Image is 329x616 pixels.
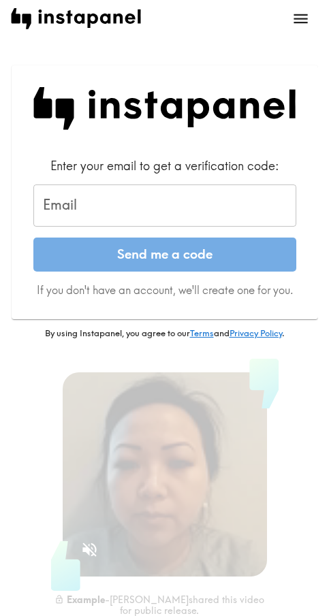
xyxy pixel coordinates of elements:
img: Instapanel [33,87,296,130]
div: Enter your email to get a verification code: [33,157,296,174]
button: Sound is off [75,535,104,564]
p: If you don't have an account, we'll create one for you. [33,282,296,297]
b: Example [67,593,105,605]
a: Privacy Policy [230,327,282,338]
a: Terms [190,327,214,338]
img: instapanel [11,8,141,29]
button: Send me a code [33,238,296,272]
button: open menu [283,1,318,36]
p: By using Instapanel, you agree to our and . [12,327,318,340]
